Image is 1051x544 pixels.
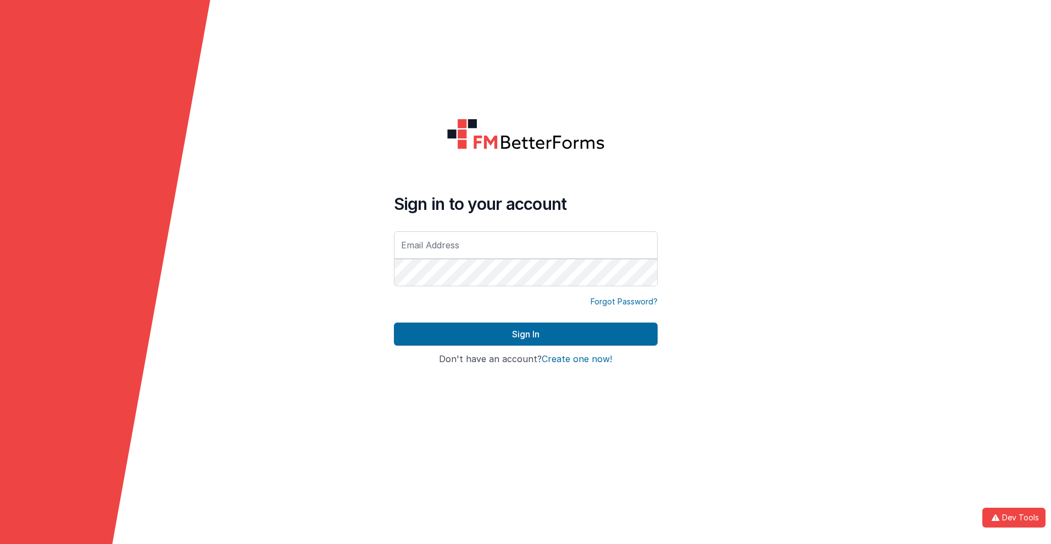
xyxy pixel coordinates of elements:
[394,194,658,214] h4: Sign in to your account
[542,354,612,364] button: Create one now!
[591,296,658,307] a: Forgot Password?
[982,508,1046,528] button: Dev Tools
[394,231,658,259] input: Email Address
[394,354,658,364] h4: Don't have an account?
[394,323,658,346] button: Sign In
